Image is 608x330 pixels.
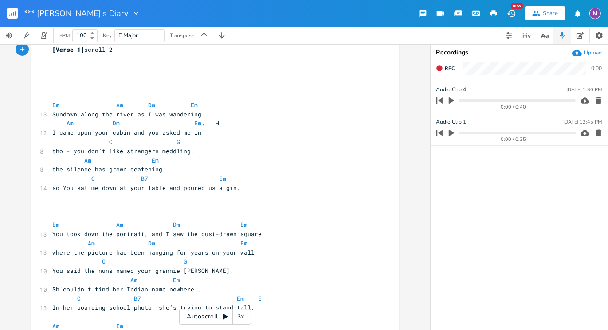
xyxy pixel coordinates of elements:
[134,295,141,303] span: B7
[240,221,247,229] span: Em
[445,65,455,72] span: Rec
[591,66,602,71] div: 0:00
[170,33,194,38] div: Transpose
[563,120,602,124] div: [DATE] 12:45 PM
[258,295,262,303] span: E
[436,50,603,56] div: Recordings
[52,46,84,54] span: [Verse 1]
[77,295,81,303] span: C
[566,87,602,92] div: [DATE] 1:30 PM
[88,239,95,247] span: Am
[52,101,59,109] span: Em
[584,49,602,56] div: Upload
[52,46,113,54] span: scroll 2
[116,221,123,229] span: Am
[84,156,91,164] span: Am
[52,128,201,136] span: I came upon your cabin and you asked me in
[116,101,123,109] span: Am
[219,175,226,182] span: Em
[52,184,240,192] span: so You sat me down at your table and poured us a gin.
[59,33,70,38] div: BPM
[52,248,255,256] span: where the picture had been hanging for years on your wall
[525,6,565,20] button: Share
[173,221,180,229] span: Dm
[116,322,123,330] span: Em
[589,3,601,23] button: M
[52,165,162,173] span: the silence has grown deafening
[177,138,180,146] span: G
[113,119,120,127] span: Dm
[24,9,128,17] span: *** [PERSON_NAME]'s Diary
[179,309,251,325] div: Autoscroll
[52,119,219,127] span: . H
[432,61,458,75] button: Rec
[173,276,180,284] span: Em
[52,230,262,238] span: You took down the portrait, and I saw the dust-drawn square
[52,147,194,155] span: tho - you don’t like strangers meddling,
[436,85,466,94] span: Audio Clip 4
[52,285,201,293] span: Sh'couldn’t find her Indian name nowhere .
[240,239,247,247] span: Em
[451,137,576,142] div: 0:00 / 0:35
[184,257,187,265] span: G
[52,322,59,330] span: Am
[109,138,113,146] span: C
[436,118,466,126] span: Audio Clip 1
[194,119,201,127] span: Em
[130,276,137,284] span: Am
[91,175,95,182] span: C
[141,175,148,182] span: B7
[148,239,155,247] span: Dm
[502,5,520,21] button: New
[52,110,201,118] span: Sundown along the river as I was wandering
[148,101,155,109] span: Dm
[52,303,255,311] span: In her boarding school photo, she’s trying to stand tall.
[511,3,523,9] div: New
[67,119,74,127] span: Am
[152,156,159,164] span: Em
[451,105,576,109] div: 0:00 / 0:40
[52,175,230,182] span: .
[589,8,601,19] div: melindameshad
[52,267,233,275] span: You said the nuns named your grannie [PERSON_NAME],
[103,33,112,38] div: Key
[52,221,59,229] span: Em
[572,48,602,58] button: Upload
[102,257,106,265] span: C
[233,309,249,325] div: 3x
[191,101,198,109] span: Em
[118,31,138,39] span: E Major
[543,9,558,17] div: Share
[237,295,244,303] span: Em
